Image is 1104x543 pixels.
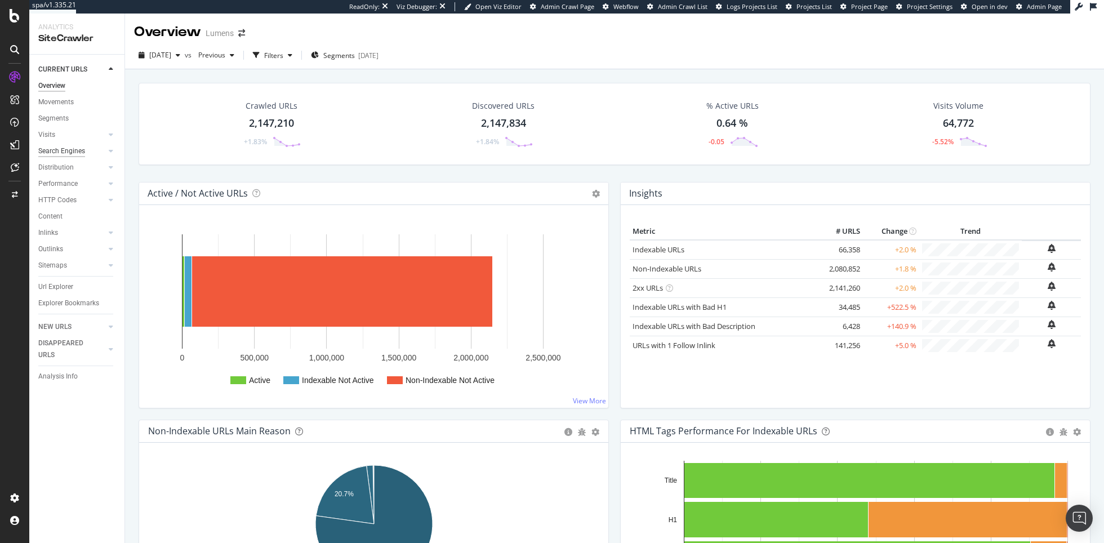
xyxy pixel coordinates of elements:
a: Non-Indexable URLs [633,264,701,274]
a: Sitemaps [38,260,105,271]
text: 2,500,000 [526,353,560,362]
a: Visits [38,129,105,141]
div: bell-plus [1048,301,1056,310]
td: +522.5 % [863,297,919,317]
div: Search Engines [38,145,85,157]
div: Overview [38,80,65,92]
a: DISAPPEARED URLS [38,337,105,361]
span: vs [185,50,194,60]
div: gear [591,428,599,436]
svg: A chart. [148,223,600,399]
th: Metric [630,223,818,240]
div: DISAPPEARED URLS [38,337,95,361]
div: circle-info [1046,428,1054,436]
a: Search Engines [38,145,105,157]
h4: Active / Not Active URLs [148,186,248,201]
a: Analysis Info [38,371,117,382]
span: Projects List [796,2,832,11]
button: [DATE] [134,46,185,64]
div: Inlinks [38,227,58,239]
text: H1 [669,516,678,524]
td: +2.0 % [863,240,919,260]
a: Admin Crawl List [647,2,707,11]
div: +1.83% [244,137,267,146]
div: Performance [38,178,78,190]
div: ReadOnly: [349,2,380,11]
div: Segments [38,113,69,124]
a: Open Viz Editor [464,2,522,11]
div: CURRENT URLS [38,64,87,75]
div: bell-plus [1048,282,1056,291]
a: Indexable URLs with Bad H1 [633,302,727,312]
div: bug [578,428,586,436]
div: Outlinks [38,243,63,255]
div: Sitemaps [38,260,67,271]
a: Admin Page [1016,2,1062,11]
span: Logs Projects List [727,2,777,11]
button: Previous [194,46,239,64]
div: HTML Tags Performance for Indexable URLs [630,425,817,437]
span: Webflow [613,2,639,11]
text: 20.7% [335,490,354,498]
div: [DATE] [358,51,379,60]
div: 2,147,210 [249,116,294,131]
button: Segments[DATE] [306,46,383,64]
a: Project Settings [896,2,952,11]
a: Overview [38,80,117,92]
div: Distribution [38,162,74,173]
i: Options [592,190,600,198]
td: 66,358 [818,240,863,260]
td: 2,141,260 [818,278,863,297]
div: bell-plus [1048,262,1056,271]
div: Content [38,211,63,222]
text: 500,000 [240,353,269,362]
td: +140.9 % [863,317,919,336]
div: HTTP Codes [38,194,77,206]
span: Previous [194,50,225,60]
a: HTTP Codes [38,194,105,206]
a: Projects List [786,2,832,11]
a: Indexable URLs with Bad Description [633,321,755,331]
td: +1.8 % [863,259,919,278]
td: +5.0 % [863,336,919,355]
div: Visits [38,129,55,141]
span: Project Page [851,2,888,11]
a: Explorer Bookmarks [38,297,117,309]
span: Segments [323,51,355,60]
span: Admin Crawl List [658,2,707,11]
a: Inlinks [38,227,105,239]
div: Filters [264,51,283,60]
a: Webflow [603,2,639,11]
a: CURRENT URLS [38,64,105,75]
text: Indexable Not Active [302,376,374,385]
div: Analytics [38,23,115,32]
a: Url Explorer [38,281,117,293]
div: Explorer Bookmarks [38,297,99,309]
td: 34,485 [818,297,863,317]
span: Open in dev [972,2,1008,11]
div: Visits Volume [933,100,983,112]
div: arrow-right-arrow-left [238,29,245,37]
td: 2,080,852 [818,259,863,278]
div: +1.84% [476,137,499,146]
div: bell-plus [1048,320,1056,329]
div: gear [1073,428,1081,436]
text: Non-Indexable Not Active [406,376,495,385]
div: Crawled URLs [246,100,297,112]
div: % Active URLs [706,100,759,112]
div: -0.05 [709,137,724,146]
button: Filters [248,46,297,64]
div: Discovered URLs [472,100,535,112]
div: Non-Indexable URLs Main Reason [148,425,291,437]
a: 2xx URLs [633,283,663,293]
div: -5.52% [932,137,954,146]
div: Movements [38,96,74,108]
th: # URLS [818,223,863,240]
div: circle-info [564,428,572,436]
td: +2.0 % [863,278,919,297]
div: SiteCrawler [38,32,115,45]
a: Project Page [840,2,888,11]
div: bug [1060,428,1067,436]
a: Movements [38,96,117,108]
